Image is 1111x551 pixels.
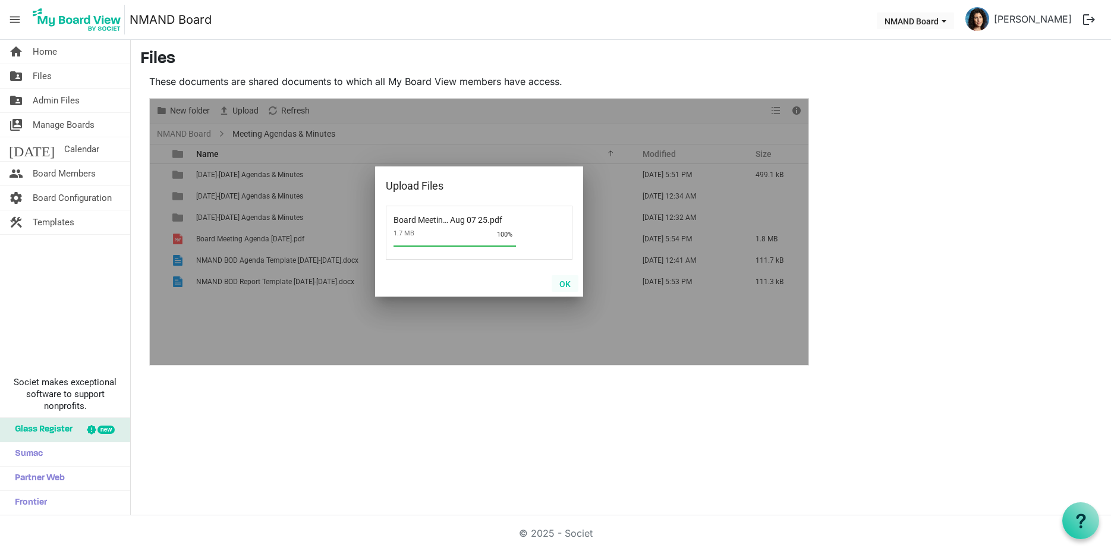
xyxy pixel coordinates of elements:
img: QZuDyFFEBvj2pmwEDN_yHRu0Bd01exR8a5we_cTXvNrppK4ea9cMjbX5QfC1t0NPKrn37bRtH4sXL7-us1AG0g_thumb.png [965,7,989,31]
span: Sumac [9,442,43,466]
button: logout [1077,7,1101,32]
span: folder_shared [9,89,23,112]
span: Home [33,40,57,64]
span: Admin Files [33,89,80,112]
span: Partner Web [9,467,65,490]
span: 100% [497,231,512,238]
div: new [97,426,115,434]
div: Upload Files [386,177,535,195]
span: folder_shared [9,64,23,88]
button: OK [552,275,578,292]
span: menu [4,8,26,31]
span: Glass Register [9,418,73,442]
span: Board Configuration [33,186,112,210]
span: Societ makes exceptional software to support nonprofits. [5,376,125,412]
h3: Files [140,49,1101,70]
a: NMAND Board [130,8,212,32]
span: construction [9,210,23,234]
span: 1.7 MB [394,225,518,242]
a: [PERSON_NAME] [989,7,1077,31]
span: Frontier [9,491,47,515]
img: My Board View Logo [29,5,125,34]
span: home [9,40,23,64]
span: Board Meeting Agenda Aug 07 25.pdf [394,208,487,225]
button: NMAND Board dropdownbutton [877,12,954,29]
span: switch_account [9,113,23,137]
a: © 2025 - Societ [519,527,593,539]
span: people [9,162,23,185]
span: Calendar [64,137,99,161]
span: Files [33,64,52,88]
span: [DATE] [9,137,55,161]
p: These documents are shared documents to which all My Board View members have access. [149,74,809,89]
a: My Board View Logo [29,5,130,34]
span: settings [9,186,23,210]
span: Board Members [33,162,96,185]
span: Manage Boards [33,113,95,137]
span: Templates [33,210,74,234]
